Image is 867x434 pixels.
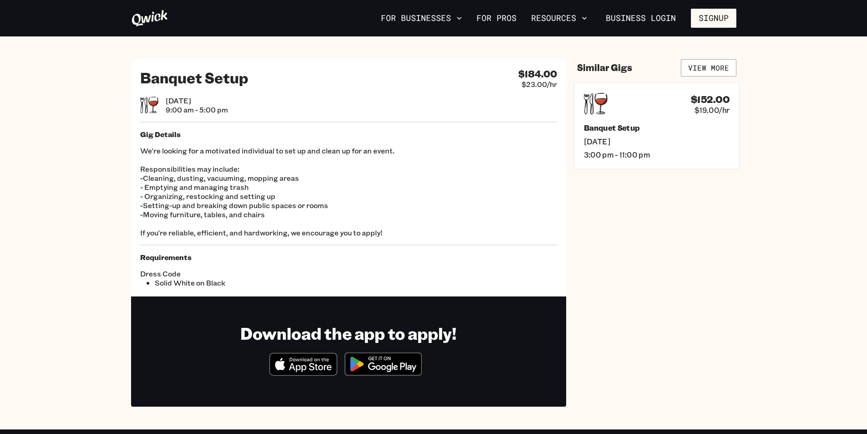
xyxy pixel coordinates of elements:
[695,105,730,114] span: $19.00/hr
[140,146,557,237] p: We're looking for a motivated individual to set up and clean up for an event. Responsibilities ma...
[583,123,729,133] h5: Banquet Setup
[155,278,349,287] li: Solid White on Black
[518,68,557,80] h4: $184.00
[269,368,338,378] a: Download on the App Store
[690,93,729,105] h4: $152.00
[240,323,456,343] h1: Download the app to apply!
[140,253,557,262] h5: Requirements
[681,59,736,77] a: View More
[577,62,632,73] h4: Similar Gigs
[574,82,740,169] a: $152.00$19.00/hrBanquet Setup[DATE]3:00 pm - 11:00 pm
[473,10,520,26] a: For Pros
[377,10,466,26] button: For Businesses
[166,96,228,105] span: [DATE]
[140,269,349,278] span: Dress Code
[339,347,427,381] img: Get it on Google Play
[691,9,736,28] button: Signup
[140,68,248,87] h2: Banquet Setup
[583,150,729,159] span: 3:00 pm - 11:00 pm
[583,136,729,146] span: [DATE]
[140,130,557,139] h5: Gig Details
[527,10,591,26] button: Resources
[522,80,557,89] span: $23.00/hr
[598,9,684,28] a: Business Login
[166,105,228,114] span: 9:00 am - 5:00 pm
